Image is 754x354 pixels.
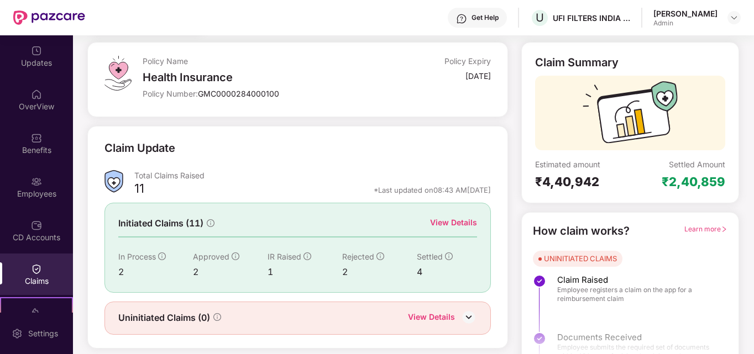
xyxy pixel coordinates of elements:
[557,286,716,303] span: Employee registers a claim on the app for a reimbursement claim
[13,10,85,25] img: New Pazcare Logo
[653,19,718,28] div: Admin
[268,265,342,279] div: 1
[430,216,477,229] div: View Details
[653,8,718,19] div: [PERSON_NAME]
[553,13,630,23] div: UFI FILTERS INDIA PRIVATE LIMITED
[535,174,630,189] div: ₹4,40,942
[460,309,477,325] img: DownIcon
[533,223,630,240] div: How claim works?
[583,81,678,150] img: svg+xml;base64,PHN2ZyB3aWR0aD0iMTcyIiBoZWlnaHQ9IjExMyIgdmlld0JveD0iMCAwIDE3MiAxMTMiIGZpbGw9Im5vbm...
[557,274,716,286] span: Claim Raised
[143,88,374,99] div: Policy Number:
[213,313,221,321] span: info-circle
[417,252,443,261] span: Settled
[268,252,301,261] span: IR Raised
[134,170,490,181] div: Total Claims Raised
[535,56,619,69] div: Claim Summary
[31,263,42,274] img: svg+xml;base64,PHN2ZyBpZD0iQ2xhaW0iIHhtbG5zPSJodHRwOi8vd3d3LnczLm9yZy8yMDAwL3N2ZyIgd2lkdGg9IjIwIi...
[472,13,499,22] div: Get Help
[730,13,739,22] img: svg+xml;base64,PHN2ZyBpZD0iRHJvcGRvd24tMzJ4MzIiIHhtbG5zPSJodHRwOi8vd3d3LnczLm9yZy8yMDAwL3N2ZyIgd2...
[118,265,193,279] div: 2
[408,311,455,325] div: View Details
[134,181,144,199] div: 11
[193,252,229,261] span: Approved
[31,89,42,100] img: svg+xml;base64,PHN2ZyBpZD0iSG9tZSIgeG1sbnM9Imh0dHA6Ly93d3cudzMub3JnLzIwMDAvc3ZnIiB3aWR0aD0iMjAiIG...
[456,13,467,24] img: svg+xml;base64,PHN2ZyBpZD0iSGVscC0zMngzMiIgeG1sbnM9Imh0dHA6Ly93d3cudzMub3JnLzIwMDAvc3ZnIiB3aWR0aD...
[376,252,384,260] span: info-circle
[465,71,491,81] div: [DATE]
[143,71,374,84] div: Health Insurance
[535,159,630,170] div: Estimated amount
[31,220,42,231] img: svg+xml;base64,PHN2ZyBpZD0iQ0RfQWNjb3VudHMiIGRhdGEtbmFtZT0iQ0QgQWNjb3VudHMiIHhtbG5zPSJodHRwOi8vd3...
[669,159,725,170] div: Settled Amount
[721,226,727,233] span: right
[374,185,491,195] div: *Last updated on 08:43 AM[DATE]
[342,252,374,261] span: Rejected
[536,11,544,24] span: U
[193,265,268,279] div: 2
[544,253,617,264] div: UNINITIATED CLAIMS
[158,252,166,260] span: info-circle
[104,170,123,193] img: ClaimsSummaryIcon
[31,45,42,56] img: svg+xml;base64,PHN2ZyBpZD0iVXBkYXRlZCIgeG1sbnM9Imh0dHA6Ly93d3cudzMub3JnLzIwMDAvc3ZnIiB3aWR0aD0iMj...
[207,219,214,227] span: info-circle
[444,56,491,66] div: Policy Expiry
[118,216,203,230] span: Initiated Claims (11)
[31,307,42,318] img: svg+xml;base64,PHN2ZyB4bWxucz0iaHR0cDovL3d3dy53My5vcmcvMjAwMC9zdmciIHdpZHRoPSIyMSIgaGVpZ2h0PSIyMC...
[533,274,546,288] img: svg+xml;base64,PHN2ZyBpZD0iU3RlcC1Eb25lLTMyeDMyIiB4bWxucz0iaHR0cDovL3d3dy53My5vcmcvMjAwMC9zdmciIH...
[232,252,239,260] span: info-circle
[303,252,311,260] span: info-circle
[445,252,453,260] span: info-circle
[31,176,42,187] img: svg+xml;base64,PHN2ZyBpZD0iRW1wbG95ZWVzIiB4bWxucz0iaHR0cDovL3d3dy53My5vcmcvMjAwMC9zdmciIHdpZHRoPS...
[31,133,42,144] img: svg+xml;base64,PHN2ZyBpZD0iQmVuZWZpdHMiIHhtbG5zPSJodHRwOi8vd3d3LnczLm9yZy8yMDAwL3N2ZyIgd2lkdGg9Ij...
[662,174,725,189] div: ₹2,40,859
[104,140,175,157] div: Claim Update
[12,328,23,339] img: svg+xml;base64,PHN2ZyBpZD0iU2V0dGluZy0yMHgyMCIgeG1sbnM9Imh0dHA6Ly93d3cudzMub3JnLzIwMDAvc3ZnIiB3aW...
[118,252,156,261] span: In Process
[342,265,417,279] div: 2
[684,225,727,233] span: Learn more
[417,265,477,279] div: 4
[104,56,132,91] img: svg+xml;base64,PHN2ZyB4bWxucz0iaHR0cDovL3d3dy53My5vcmcvMjAwMC9zdmciIHdpZHRoPSI0OS4zMiIgaGVpZ2h0PS...
[198,89,279,98] span: GMC0000284000100
[25,328,61,339] div: Settings
[143,56,374,66] div: Policy Name
[118,311,210,325] span: Uninitiated Claims (0)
